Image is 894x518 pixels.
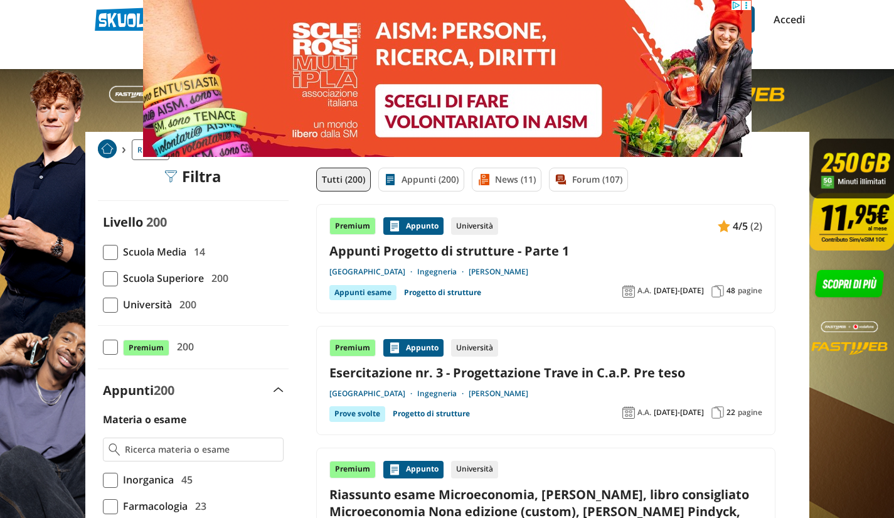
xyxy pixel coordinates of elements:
[274,387,284,392] img: Apri e chiudi sezione
[190,498,206,514] span: 23
[174,296,196,313] span: 200
[118,296,172,313] span: Università
[637,407,651,418] span: A.A.
[118,270,204,286] span: Scuola Superiore
[654,407,704,418] span: [DATE]-[DATE]
[738,286,762,296] span: pagine
[472,168,541,192] a: News (11)
[622,406,635,419] img: Anno accademico
[637,286,651,296] span: A.A.
[711,406,724,419] img: Pagine
[388,342,401,354] img: Appunti contenuto
[622,285,635,298] img: Anno accademico
[329,339,376,357] div: Premium
[384,173,396,186] img: Appunti filtro contenuto
[388,463,401,476] img: Appunti contenuto
[189,244,205,260] span: 14
[118,472,174,488] span: Inorganica
[726,407,735,418] span: 22
[417,389,469,399] a: Ingegneria
[383,339,444,357] div: Appunto
[383,461,444,478] div: Appunto
[118,498,188,514] span: Farmacologia
[103,213,143,230] label: Livello
[774,6,800,33] a: Accedi
[98,139,117,160] a: Home
[469,267,528,277] a: [PERSON_NAME]
[103,382,174,399] label: Appunti
[388,220,401,232] img: Appunti contenuto
[738,407,762,418] span: pagine
[146,213,167,230] span: 200
[555,173,567,186] img: Forum filtro contenuto
[329,285,396,300] div: Appunti esame
[726,286,735,296] span: 48
[316,168,371,192] a: Tutti (200)
[404,285,481,300] a: Progetto di strutture
[393,406,470,421] a: Progetto di strutture
[164,170,177,183] img: Filtra filtri mobile
[469,389,528,399] a: [PERSON_NAME]
[451,339,498,357] div: Università
[654,286,704,296] span: [DATE]-[DATE]
[329,461,376,478] div: Premium
[206,270,228,286] span: 200
[123,340,169,356] span: Premium
[125,443,277,456] input: Ricerca materia o esame
[164,168,221,185] div: Filtra
[109,443,120,456] img: Ricerca materia o esame
[750,218,762,234] span: (2)
[733,218,748,234] span: 4/5
[329,364,762,381] a: Esercitazione nr. 3 - Progettazione Trave in C.a.P. Pre teso
[718,220,730,232] img: Appunti contenuto
[103,413,186,426] label: Materia o esame
[176,472,193,488] span: 45
[329,242,762,259] a: Appunti Progetto di strutture - Parte 1
[451,217,498,235] div: Università
[98,139,117,158] img: Home
[383,217,444,235] div: Appunto
[329,267,417,277] a: [GEOGRAPHIC_DATA]
[132,139,169,160] a: Ricerca
[417,267,469,277] a: Ingegneria
[549,168,628,192] a: Forum (107)
[172,338,194,355] span: 200
[118,244,186,260] span: Scuola Media
[154,382,174,399] span: 200
[477,173,490,186] img: News filtro contenuto
[378,168,464,192] a: Appunti (200)
[329,389,417,399] a: [GEOGRAPHIC_DATA]
[329,217,376,235] div: Premium
[711,285,724,298] img: Pagine
[451,461,498,478] div: Università
[329,406,385,421] div: Prove svolte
